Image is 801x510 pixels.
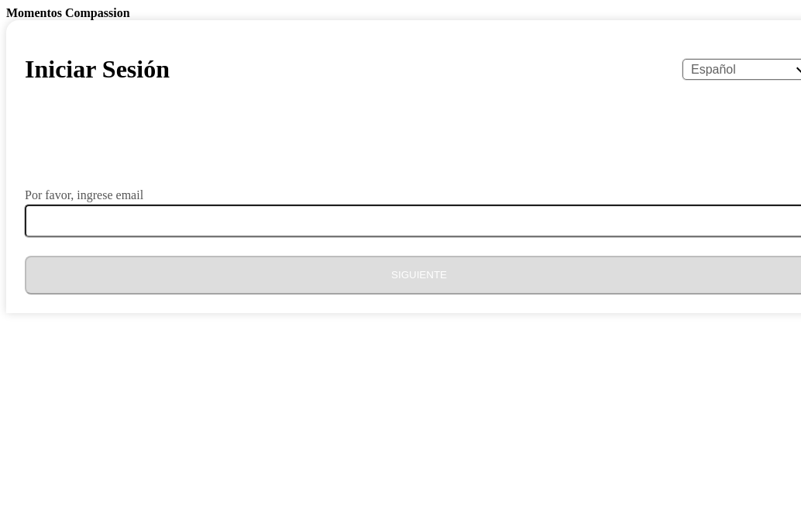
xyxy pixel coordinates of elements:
[25,189,143,202] label: Por favor, ingrese email
[6,6,130,19] b: Momentos Compassion
[25,55,170,84] h1: Iniciar Sesión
